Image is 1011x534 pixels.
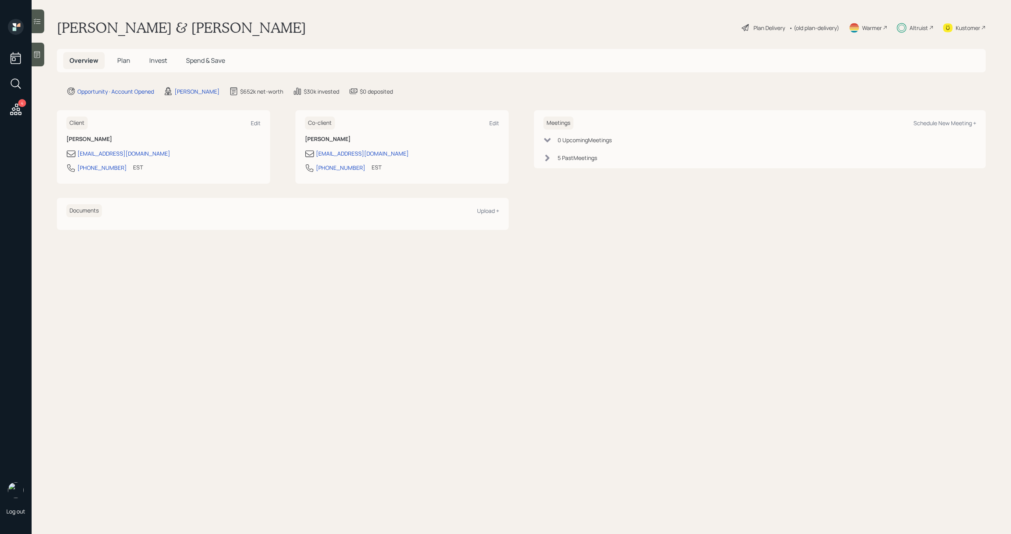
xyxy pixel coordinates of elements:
span: Invest [149,56,167,65]
div: [EMAIL_ADDRESS][DOMAIN_NAME] [316,149,409,158]
div: Log out [6,508,25,515]
div: 4 [18,99,26,107]
div: Plan Delivery [754,24,785,32]
h1: [PERSON_NAME] & [PERSON_NAME] [57,19,306,36]
div: Altruist [910,24,928,32]
div: 5 Past Meeting s [558,154,597,162]
h6: Co-client [305,117,335,130]
div: [PERSON_NAME] [175,87,220,96]
div: Kustomer [956,24,980,32]
span: Overview [70,56,98,65]
h6: [PERSON_NAME] [305,136,499,143]
h6: Documents [66,204,102,217]
div: 0 Upcoming Meeting s [558,136,612,144]
div: Opportunity · Account Opened [77,87,154,96]
div: $0 deposited [360,87,393,96]
h6: [PERSON_NAME] [66,136,261,143]
h6: Meetings [543,117,573,130]
div: $652k net-worth [240,87,283,96]
div: [EMAIL_ADDRESS][DOMAIN_NAME] [77,149,170,158]
img: michael-russo-headshot.png [8,482,24,498]
div: • (old plan-delivery) [789,24,839,32]
div: Edit [251,119,261,127]
div: [PHONE_NUMBER] [316,164,365,172]
div: Warmer [862,24,882,32]
span: Spend & Save [186,56,225,65]
div: Edit [489,119,499,127]
div: Schedule New Meeting + [913,119,976,127]
h6: Client [66,117,88,130]
div: $30k invested [304,87,339,96]
div: Upload + [477,207,499,214]
div: [PHONE_NUMBER] [77,164,127,172]
span: Plan [117,56,130,65]
div: EST [372,163,381,171]
div: EST [133,163,143,171]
